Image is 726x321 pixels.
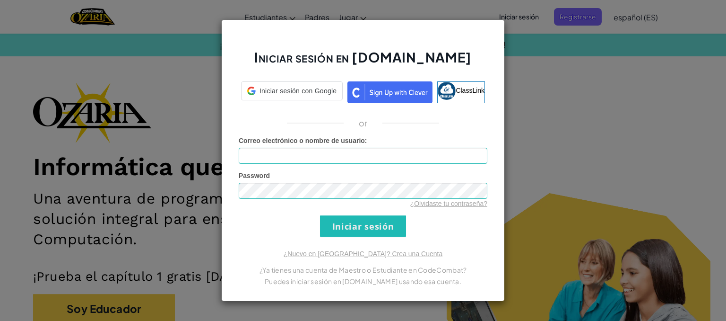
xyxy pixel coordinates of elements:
[284,250,442,258] a: ¿Nuevo en [GEOGRAPHIC_DATA]? Crea una Cuenta
[320,215,406,237] input: Iniciar sesión
[259,86,337,96] span: Iniciar sesión con Google
[359,117,368,129] p: or
[241,81,343,103] a: Iniciar sesión con Google
[347,81,432,103] img: clever_sso_button@2x.png
[239,48,487,76] h2: Iniciar sesión en [DOMAIN_NAME]
[456,87,484,94] span: ClassLink
[241,81,343,100] div: Iniciar sesión con Google
[239,137,365,144] span: Correo electrónico o nombre de usuario
[410,200,487,207] a: ¿Olvidaste tu contraseña?
[239,276,487,287] p: Puedes iniciar sesión en [DOMAIN_NAME] usando esa cuenta.
[239,264,487,276] p: ¿Ya tienes una cuenta de Maestro o Estudiante en CodeCombat?
[239,136,367,145] label: :
[438,82,456,100] img: classlink-logo-small.png
[239,172,270,179] span: Password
